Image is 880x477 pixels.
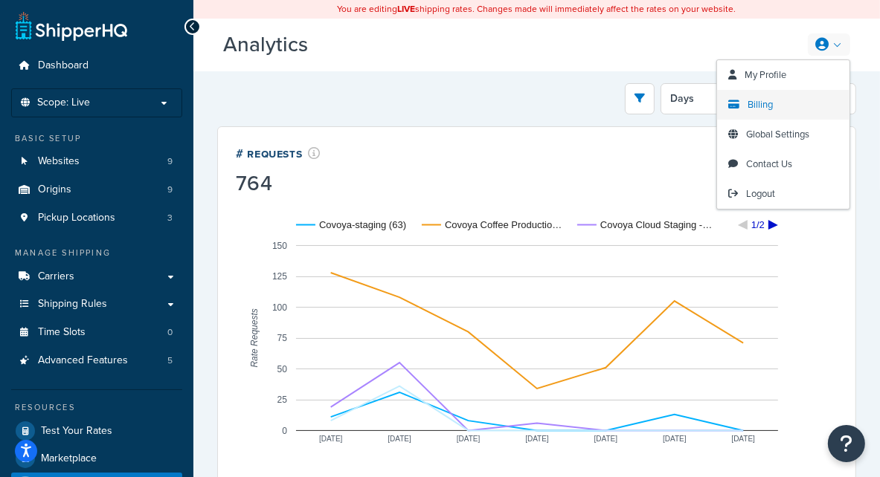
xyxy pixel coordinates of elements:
text: [DATE] [594,435,618,443]
a: Billing [717,90,850,120]
text: Covoya-staging (63) [319,219,406,230]
text: 125 [272,271,287,282]
text: [DATE] [319,435,343,443]
a: Origins9 [11,176,182,204]
text: 1/2 [751,219,765,230]
span: My Profile [745,68,786,82]
li: Pickup Locations [11,204,182,232]
a: Global Settings [717,120,850,149]
a: My Profile [717,60,850,90]
span: 0 [167,326,173,339]
text: [DATE] [388,435,411,443]
span: Advanced Features [38,354,128,367]
span: Time Slots [38,326,86,339]
a: Advanced Features5 [11,347,182,374]
span: Contact Us [746,157,792,171]
text: 150 [272,240,287,250]
a: Logout [717,179,850,209]
b: LIVE [398,2,416,16]
text: 100 [272,302,287,312]
div: Manage Shipping [11,247,182,259]
button: Open Resource Center [828,425,865,462]
button: open filter drawer [625,83,655,114]
li: Advanced Features [11,347,182,374]
li: Origins [11,176,182,204]
span: Carriers [38,270,74,283]
text: [DATE] [525,435,549,443]
a: Carriers [11,263,182,291]
div: 764 [236,173,321,194]
li: Websites [11,148,182,175]
span: Pickup Locations [38,212,115,224]
a: Websites9 [11,148,182,175]
span: 9 [167,155,173,168]
span: 3 [167,212,173,224]
a: Contact Us [717,149,850,179]
a: Marketplace [11,445,182,472]
text: Covoya Coffee Productio… [445,219,562,230]
span: Dashboard [38,59,89,72]
span: 9 [167,184,173,196]
a: Dashboard [11,52,182,79]
div: # Requests [236,145,321,162]
span: Origins [38,184,71,196]
text: [DATE] [457,435,481,443]
span: Websites [38,155,80,168]
a: Pickup Locations3 [11,204,182,232]
div: Resources [11,401,182,414]
span: Shipping Rules [38,298,107,311]
a: Shipping Rules [11,291,182,318]
span: Marketplace [41,452,97,465]
a: Time Slots0 [11,319,182,346]
text: 25 [277,395,288,405]
span: Test Your Rates [41,425,112,438]
a: Test Your Rates [11,418,182,444]
text: Rate Requests [249,308,260,367]
span: Beta [312,39,362,56]
span: Billing [748,97,773,111]
span: 5 [167,354,173,367]
text: 50 [277,363,288,374]
h3: Analytics [223,33,783,56]
text: [DATE] [732,435,756,443]
li: Time Slots [11,319,182,346]
text: Covoya Cloud Staging -… [600,219,712,230]
text: 75 [277,333,288,343]
div: Basic Setup [11,132,182,145]
text: [DATE] [663,435,687,443]
text: 0 [282,425,287,435]
span: Logout [746,186,775,201]
span: Global Settings [746,127,809,141]
span: Scope: Live [37,97,90,109]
